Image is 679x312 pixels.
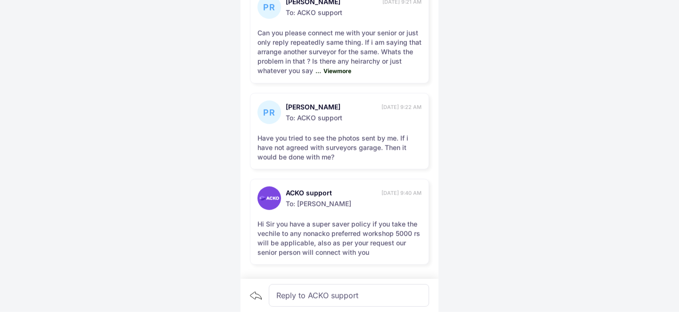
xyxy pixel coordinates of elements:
span: [PERSON_NAME] [286,102,379,112]
div: Have you tried to see the photos sent by me. If i have not agreed with surveyors garage. Then it ... [257,134,422,162]
div: Reply to ACKO support [269,284,429,307]
img: horizontal-gradient-white-text.png [259,196,279,201]
span: To: ACKO support [286,112,422,123]
span: To: ACKO support [286,7,422,17]
div: Can you please connect me with your senior or just only reply repeatedly same thing. If i am sayi... [257,28,422,76]
span: ... [313,67,321,75]
div: Hi Sir you have a super saver policy if you take the vechile to any nonacko preferred workshop 50... [257,219,422,257]
span: [DATE] 9:22 AM [381,103,422,111]
span: [DATE] 9:40 AM [381,189,422,197]
div: Pr [257,101,281,124]
span: To: [PERSON_NAME] [286,198,422,209]
span: View more [321,67,351,75]
span: ACKO support [286,188,379,198]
